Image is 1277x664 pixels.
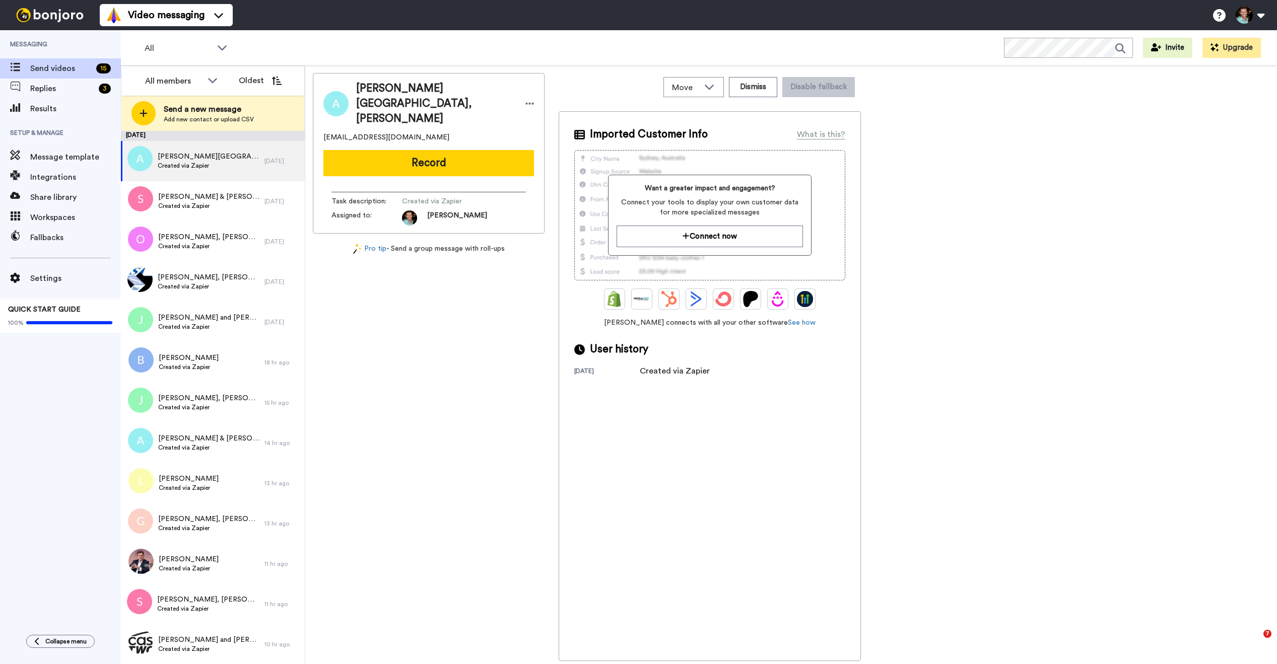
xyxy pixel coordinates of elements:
img: 3e56476a-f18d-416f-ac79-8a67c2a8e8bb.png [127,267,153,292]
img: j.png [128,307,153,332]
span: [PERSON_NAME][GEOGRAPHIC_DATA], [PERSON_NAME] [158,152,259,162]
div: [DATE] [264,238,300,246]
img: s.png [127,589,152,614]
span: Assigned to: [331,210,402,226]
div: [DATE] [264,197,300,205]
span: Created via Zapier [158,162,259,170]
span: [PERSON_NAME] & [PERSON_NAME] [158,192,259,202]
span: [PERSON_NAME] and [PERSON_NAME] [158,313,259,323]
span: [PERSON_NAME] connects with all your other software [574,318,845,328]
div: 15 hr ago [264,399,300,407]
span: [PERSON_NAME], [PERSON_NAME] [158,514,259,524]
img: l.png [128,468,154,493]
span: Imported Customer Info [590,127,708,142]
button: Connect now [617,226,802,247]
img: Hubspot [661,291,677,307]
span: Add new contact or upload CSV [164,115,254,123]
span: Connect your tools to display your own customer data for more specialized messages [617,197,802,217]
img: ActiveCampaign [688,291,704,307]
span: QUICK START GUIDE [8,306,81,313]
img: bj-logo-header-white.svg [12,8,88,22]
span: Created via Zapier [158,645,259,653]
img: 4053199d-47a1-4672-9143-02c436ae7db4-1726044582.jpg [402,210,417,226]
img: g.png [128,508,153,534]
div: 11 hr ago [264,560,300,568]
span: [PERSON_NAME], [PERSON_NAME] and [PERSON_NAME] [158,272,259,282]
span: Results [30,103,121,115]
img: s.png [128,186,153,211]
div: [DATE] [264,318,300,326]
span: [PERSON_NAME] and [PERSON_NAME] [158,635,259,645]
img: ConvertKit [715,291,731,307]
div: 15 [96,63,111,73]
img: 90f9c5be-da5b-4301-9705-56ffe248fdb0.jpg [128,629,153,654]
div: - Send a group message with roll-ups [313,244,545,254]
span: Replies [30,83,95,95]
img: magic-wand.svg [353,244,362,254]
span: 100% [8,319,24,327]
div: [DATE] [264,157,300,165]
div: Created via Zapier [640,365,710,377]
div: 10 hr ago [264,640,300,648]
div: [DATE] [264,278,300,286]
div: 3 [99,84,111,94]
span: Video messaging [128,8,205,22]
div: [DATE] [574,367,640,377]
span: [PERSON_NAME][GEOGRAPHIC_DATA], [PERSON_NAME] [356,81,515,126]
span: Want a greater impact and engagement? [617,183,802,193]
div: [DATE] [121,131,305,141]
div: What is this? [797,128,845,140]
button: Oldest [231,70,289,91]
button: Collapse menu [26,635,95,648]
button: Disable fallback [782,77,855,97]
div: 11 hr ago [264,600,300,608]
span: Send a new message [164,103,254,115]
span: [PERSON_NAME], [PERSON_NAME] [158,393,259,403]
span: Collapse menu [45,637,87,645]
span: Workspaces [30,211,121,224]
button: Invite [1143,38,1192,58]
iframe: Intercom live chat [1243,630,1267,654]
button: Record [323,150,534,176]
div: All members [145,75,203,87]
span: Created via Zapier [158,403,259,411]
img: j.png [128,388,153,413]
span: Send videos [30,62,92,75]
span: Created via Zapier [158,242,259,250]
button: Dismiss [729,77,777,97]
span: Created via Zapier [158,282,259,290]
span: [PERSON_NAME] [427,210,487,226]
img: Patreon [743,291,759,307]
img: a.png [127,146,153,171]
span: Settings [30,272,121,284]
img: vm-color.svg [106,7,122,23]
span: [PERSON_NAME] [159,554,219,564]
span: [PERSON_NAME], [PERSON_NAME] [158,232,259,242]
div: 13 hr ago [264,520,300,528]
span: Move [672,82,699,94]
span: [PERSON_NAME] [159,474,219,484]
span: Created via Zapier [158,323,259,331]
span: 7 [1263,630,1271,638]
div: 18 hr ago [264,358,300,366]
span: Created via Zapier [158,202,259,210]
span: Integrations [30,171,121,183]
div: 13 hr ago [264,479,300,487]
span: [PERSON_NAME] [159,353,219,363]
img: 05290229-685d-48a0-a6d6-dc8587779ca6.jpg [128,549,154,574]
img: Image of Arlen Lancaster, Staci Lancaster [323,91,349,116]
button: Upgrade [1202,38,1261,58]
img: Shopify [607,291,623,307]
span: Created via Zapier [402,196,498,206]
span: Fallbacks [30,232,121,244]
span: Created via Zapier [158,524,259,532]
a: Pro tip [353,244,386,254]
img: b.png [128,347,154,373]
span: [PERSON_NAME], [PERSON_NAME], [PERSON_NAME] (okay the last one is our dog) [157,595,259,605]
span: Created via Zapier [157,605,259,613]
img: GoHighLevel [797,291,813,307]
span: Created via Zapier [158,444,259,452]
a: See how [788,319,816,326]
